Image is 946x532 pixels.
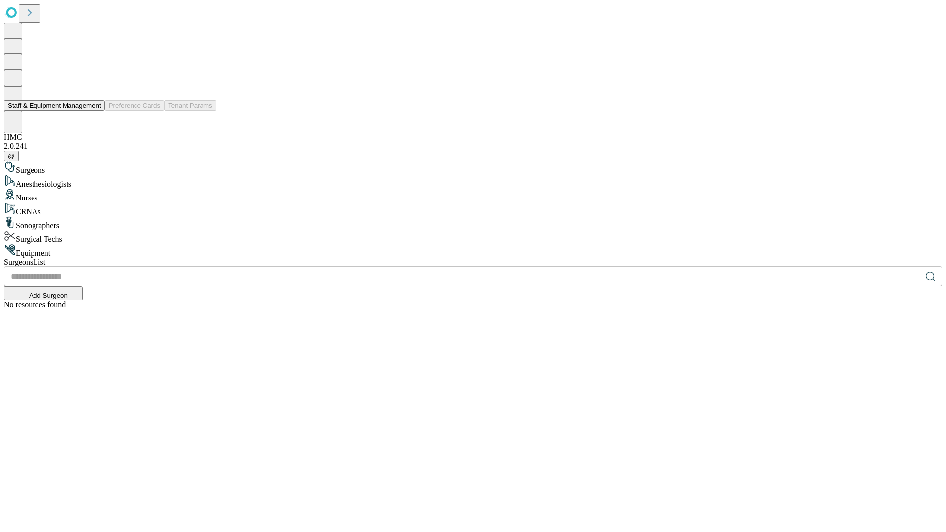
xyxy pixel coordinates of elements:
[4,230,942,244] div: Surgical Techs
[4,189,942,202] div: Nurses
[4,300,942,309] div: No resources found
[4,258,942,266] div: Surgeons List
[105,100,164,111] button: Preference Cards
[164,100,216,111] button: Tenant Params
[4,244,942,258] div: Equipment
[29,292,68,299] span: Add Surgeon
[4,161,942,175] div: Surgeons
[4,216,942,230] div: Sonographers
[4,286,83,300] button: Add Surgeon
[4,133,942,142] div: HMC
[4,142,942,151] div: 2.0.241
[4,151,19,161] button: @
[8,152,15,160] span: @
[4,100,105,111] button: Staff & Equipment Management
[4,175,942,189] div: Anesthesiologists
[4,202,942,216] div: CRNAs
